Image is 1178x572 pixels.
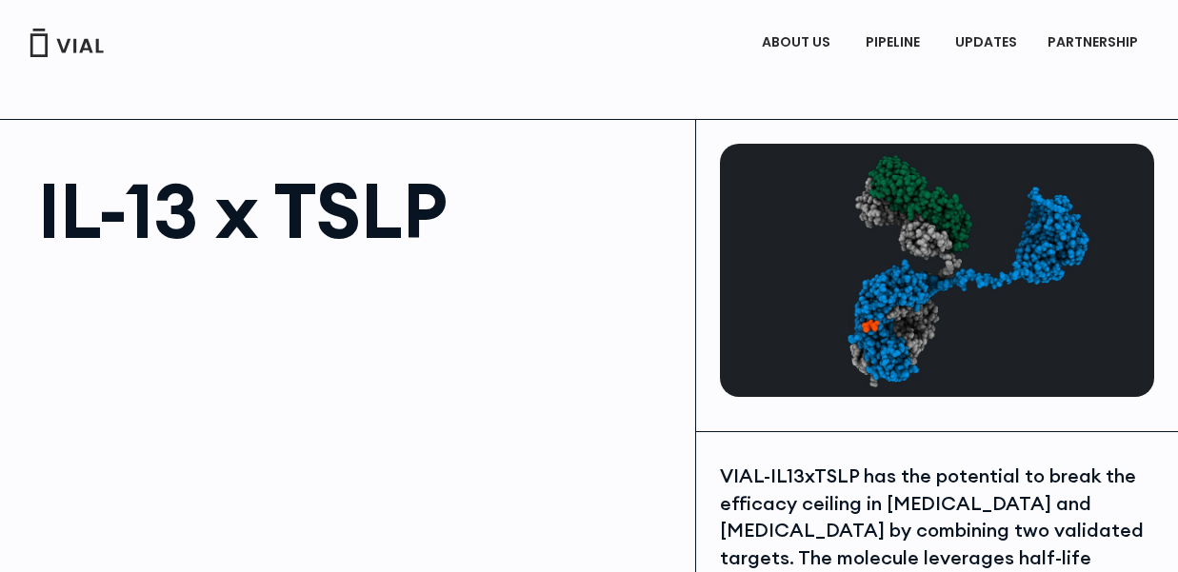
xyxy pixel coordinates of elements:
[940,27,1031,59] a: UPDATES
[1032,27,1158,59] a: PARTNERSHIPMenu Toggle
[29,29,105,57] img: Vial Logo
[850,27,939,59] a: PIPELINEMenu Toggle
[747,27,849,59] a: ABOUT USMenu Toggle
[38,172,676,248] h1: IL-13 x TSLP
